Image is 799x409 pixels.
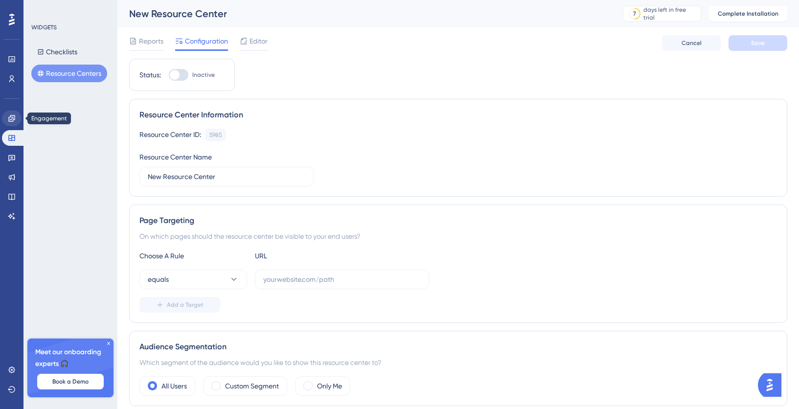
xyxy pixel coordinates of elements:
[209,131,222,139] div: 5985
[317,380,342,392] label: Only Me
[718,10,778,18] span: Complete Installation
[729,35,787,51] button: Save
[225,380,279,392] label: Custom Segment
[192,71,215,79] span: Inactive
[185,35,228,47] span: Configuration
[751,39,765,47] span: Save
[139,250,247,262] div: Choose A Rule
[139,270,247,289] button: equals
[682,39,702,47] span: Cancel
[709,6,787,22] button: Complete Installation
[255,250,363,262] div: URL
[643,6,698,22] div: days left in free trial
[167,301,204,309] span: Add a Target
[139,109,777,121] div: Resource Center Information
[139,35,163,47] span: Reports
[139,341,777,353] div: Audience Segmentation
[139,151,212,163] div: Resource Center Name
[148,273,169,285] span: equals
[633,10,636,18] div: 7
[31,65,107,82] button: Resource Centers
[758,370,787,400] iframe: UserGuiding AI Assistant Launcher
[148,171,305,182] input: Type your Resource Center name
[139,129,201,141] div: Resource Center ID:
[250,35,268,47] span: Editor
[129,7,598,21] div: New Resource Center
[139,297,220,313] button: Add a Target
[139,230,777,242] div: On which pages should the resource center be visible to your end users?
[139,69,161,81] div: Status:
[263,274,421,285] input: yourwebsite.com/path
[662,35,721,51] button: Cancel
[139,357,777,368] div: Which segment of the audience would you like to show this resource center to?
[139,215,777,227] div: Page Targeting
[37,374,104,389] button: Book a Demo
[161,380,187,392] label: All Users
[31,23,57,31] div: WIDGETS
[52,378,89,386] span: Book a Demo
[31,43,83,61] button: Checklists
[35,346,106,370] span: Meet our onboarding experts 🎧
